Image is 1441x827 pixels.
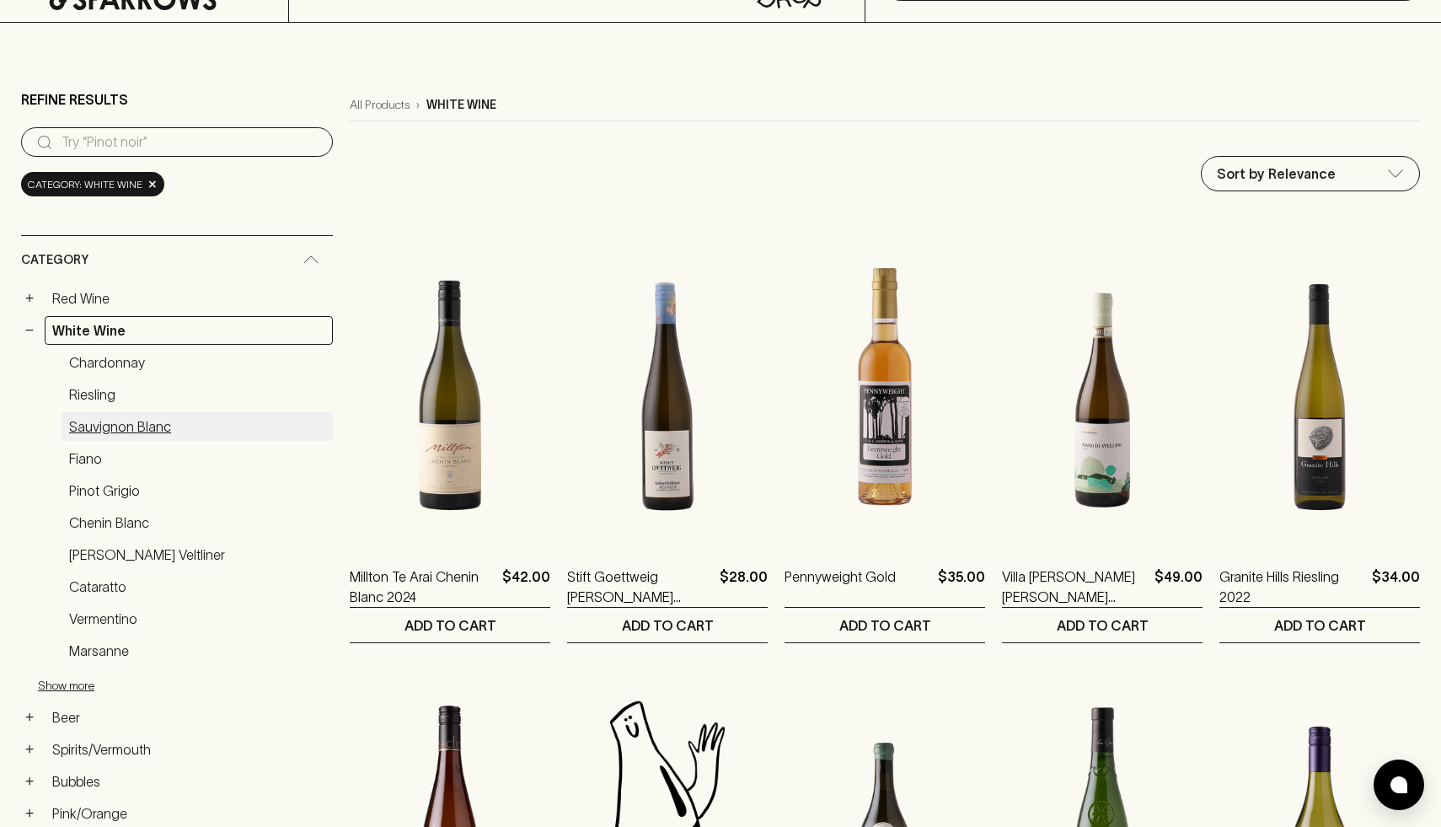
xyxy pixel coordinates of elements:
[502,567,550,607] p: $42.00
[21,773,38,790] button: +
[62,540,333,569] a: [PERSON_NAME] Veltliner
[45,284,333,313] a: Red Wine
[938,567,985,607] p: $35.00
[839,615,931,636] p: ADD TO CART
[21,322,38,339] button: −
[45,735,333,764] a: Spirits/Vermouth
[350,246,550,541] img: Millton Te Arai Chenin Blanc 2024
[62,380,333,409] a: Riesling
[622,615,714,636] p: ADD TO CART
[45,703,333,732] a: Beer
[1274,615,1366,636] p: ADD TO CART
[1154,567,1203,607] p: $49.00
[1219,246,1420,541] img: Granite Hills Riesling 2022
[21,805,38,822] button: +
[720,567,768,607] p: $28.00
[1390,776,1407,793] img: bubble-icon
[1057,615,1149,636] p: ADD TO CART
[147,175,158,193] span: ×
[404,615,496,636] p: ADD TO CART
[416,96,420,114] p: ›
[62,604,333,633] a: Vermentino
[785,246,985,541] img: Pennyweight Gold
[350,567,496,607] a: Millton Te Arai Chenin Blanc 2024
[45,316,333,345] a: White Wine
[567,246,768,541] img: Stift Goettweig Grüner Veltliner Messwein 2021
[1202,157,1419,191] div: Sort by Relevance
[1002,246,1203,541] img: Villa Raiano Fiano de Avellino 2022
[28,176,142,193] span: Category: white wine
[62,129,319,156] input: Try “Pinot noir”
[62,476,333,505] a: Pinot Grigio
[1219,608,1420,642] button: ADD TO CART
[1372,567,1420,607] p: $34.00
[567,608,768,642] button: ADD TO CART
[62,508,333,537] a: Chenin Blanc
[45,767,333,796] a: Bubbles
[21,709,38,726] button: +
[567,567,713,607] a: Stift Goettweig [PERSON_NAME] Veltliner Messwein 2021
[1002,567,1148,607] a: Villa [PERSON_NAME] [PERSON_NAME] [PERSON_NAME] 2022
[62,572,333,601] a: Cataratto
[21,290,38,307] button: +
[21,236,333,284] div: Category
[62,636,333,665] a: Marsanne
[785,608,985,642] button: ADD TO CART
[62,412,333,441] a: Sauvignon Blanc
[426,96,496,114] p: white wine
[21,89,128,110] p: Refine Results
[38,669,259,703] button: Show more
[1219,567,1365,607] a: Granite Hills Riesling 2022
[1217,164,1336,184] p: Sort by Relevance
[62,444,333,473] a: Fiano
[350,608,550,642] button: ADD TO CART
[350,96,410,114] a: All Products
[1002,608,1203,642] button: ADD TO CART
[785,567,896,607] a: Pennyweight Gold
[21,741,38,758] button: +
[21,250,88,271] span: Category
[62,348,333,377] a: Chardonnay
